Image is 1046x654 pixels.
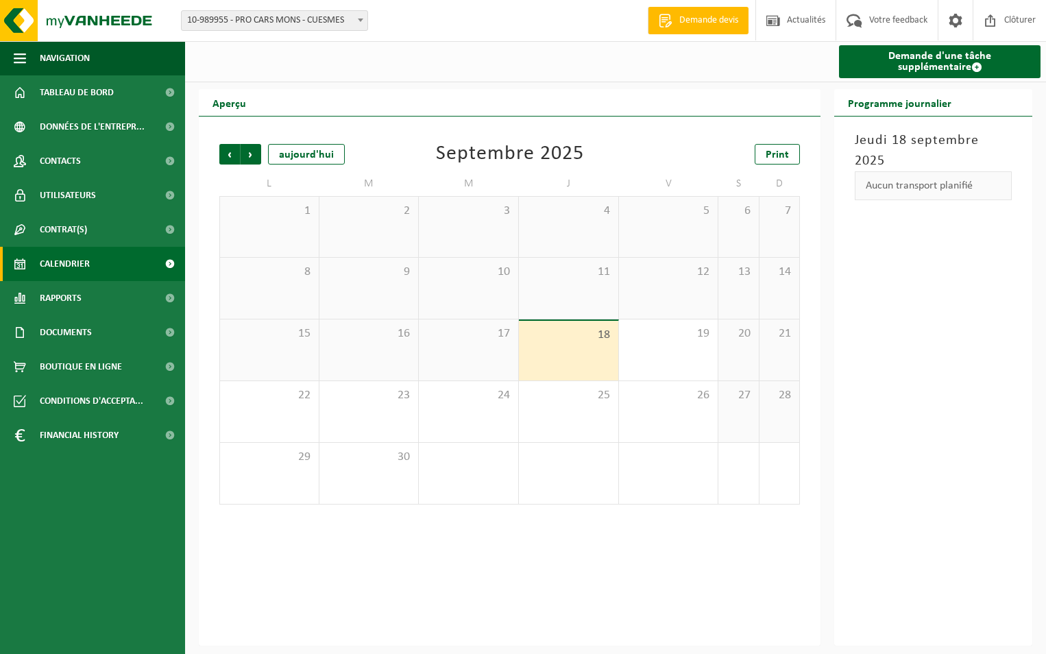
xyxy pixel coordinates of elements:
[526,388,611,403] span: 25
[755,144,800,165] a: Print
[766,326,792,341] span: 21
[227,265,312,280] span: 8
[227,204,312,219] span: 1
[426,388,511,403] span: 24
[40,75,114,110] span: Tableau de bord
[718,171,759,196] td: S
[648,7,749,34] a: Demande devis
[219,144,240,165] span: Précédent
[326,326,412,341] span: 16
[855,171,1012,200] div: Aucun transport planifié
[725,326,751,341] span: 20
[40,110,145,144] span: Données de l'entrepr...
[40,41,90,75] span: Navigation
[199,89,260,116] h2: Aperçu
[7,624,229,654] iframe: chat widget
[219,171,319,196] td: L
[40,281,82,315] span: Rapports
[766,265,792,280] span: 14
[326,388,412,403] span: 23
[526,265,611,280] span: 11
[526,328,611,343] span: 18
[40,144,81,178] span: Contacts
[834,89,965,116] h2: Programme journalier
[626,204,711,219] span: 5
[227,326,312,341] span: 15
[676,14,742,27] span: Demande devis
[326,265,412,280] span: 9
[519,171,619,196] td: J
[241,144,261,165] span: Suivant
[326,204,412,219] span: 2
[40,315,92,350] span: Documents
[319,171,419,196] td: M
[766,149,789,160] span: Print
[40,384,143,418] span: Conditions d'accepta...
[619,171,719,196] td: V
[626,326,711,341] span: 19
[40,418,119,452] span: Financial History
[326,450,412,465] span: 30
[839,45,1041,78] a: Demande d'une tâche supplémentaire
[40,350,122,384] span: Boutique en ligne
[419,171,519,196] td: M
[766,204,792,219] span: 7
[182,11,367,30] span: 10-989955 - PRO CARS MONS - CUESMES
[725,265,751,280] span: 13
[40,213,87,247] span: Contrat(s)
[426,326,511,341] span: 17
[526,204,611,219] span: 4
[759,171,800,196] td: D
[181,10,368,31] span: 10-989955 - PRO CARS MONS - CUESMES
[855,130,1012,171] h3: Jeudi 18 septembre 2025
[626,388,711,403] span: 26
[426,265,511,280] span: 10
[268,144,345,165] div: aujourd'hui
[40,178,96,213] span: Utilisateurs
[725,388,751,403] span: 27
[426,204,511,219] span: 3
[766,388,792,403] span: 28
[40,247,90,281] span: Calendrier
[436,144,584,165] div: Septembre 2025
[725,204,751,219] span: 6
[227,388,312,403] span: 22
[227,450,312,465] span: 29
[626,265,711,280] span: 12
